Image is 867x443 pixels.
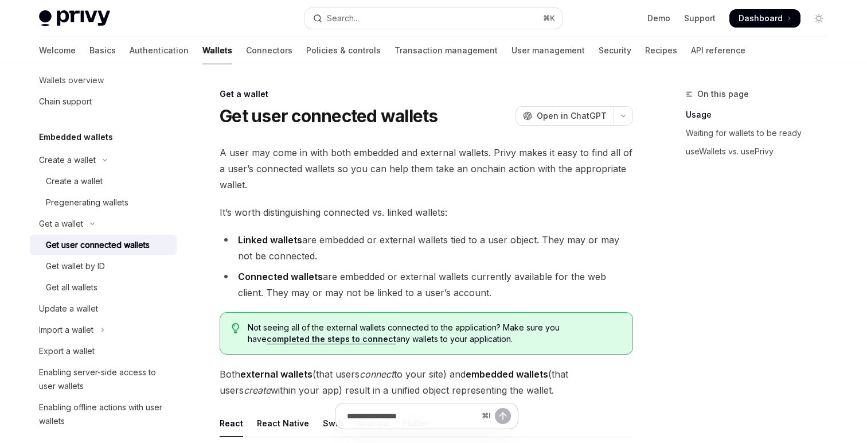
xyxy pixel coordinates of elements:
[466,368,548,380] strong: embedded wallets
[232,323,240,333] svg: Tip
[39,366,170,393] div: Enabling server-side access to user wallets
[30,397,177,432] a: Enabling offline actions with user wallets
[30,277,177,298] a: Get all wallets
[46,238,150,252] div: Get user connected wallets
[647,13,670,24] a: Demo
[686,142,837,161] a: useWallets vs. usePrivy
[543,14,555,23] span: ⌘ K
[39,10,110,26] img: light logo
[30,192,177,213] a: Pregenerating wallets
[220,106,438,126] h1: Get user connected wallets
[686,106,837,124] a: Usage
[46,281,97,294] div: Get all wallets
[306,37,381,64] a: Policies & controls
[39,153,96,167] div: Create a wallet
[46,196,128,209] div: Pregenerating wallets
[46,174,103,188] div: Create a wallet
[89,37,116,64] a: Basics
[395,37,498,64] a: Transaction management
[347,403,477,429] input: Ask a question...
[220,145,633,193] span: A user may come in with both embedded and external wallets. Privy makes it easy to find all of a ...
[238,271,323,282] strong: Connected wallets
[30,320,177,340] button: Toggle Import a wallet section
[495,408,511,424] button: Send message
[810,9,828,28] button: Toggle dark mode
[30,341,177,362] a: Export a wallet
[39,344,95,358] div: Export a wallet
[39,323,93,337] div: Import a wallet
[697,87,749,101] span: On this page
[645,37,677,64] a: Recipes
[39,302,98,316] div: Update a wallet
[515,106,614,126] button: Open in ChatGPT
[39,37,76,64] a: Welcome
[30,362,177,397] a: Enabling server-side access to user wallets
[130,37,189,64] a: Authentication
[248,322,621,345] span: Not seeing all of the external wallets connected to the application? Make sure you have any walle...
[240,368,313,380] strong: external wallets
[39,95,92,108] div: Chain support
[537,110,607,122] span: Open in ChatGPT
[39,130,113,144] h5: Embedded wallets
[39,217,83,231] div: Get a wallet
[220,366,633,398] span: Both (that users to your site) and (that users within your app) result in a unified object repres...
[220,232,633,264] li: are embedded or external wallets tied to a user object. They may or may not be connected.
[30,91,177,112] a: Chain support
[220,88,633,100] div: Get a wallet
[238,234,302,246] strong: Linked wallets
[267,334,396,344] a: completed the steps to connect
[30,213,177,234] button: Toggle Get a wallet section
[739,13,783,24] span: Dashboard
[599,37,631,64] a: Security
[39,401,170,428] div: Enabling offline actions with user wallets
[686,124,837,142] a: Waiting for wallets to be ready
[30,256,177,277] a: Get wallet by ID
[30,171,177,192] a: Create a wallet
[360,368,394,380] em: connect
[30,235,177,255] a: Get user connected wallets
[202,37,232,64] a: Wallets
[327,11,359,25] div: Search...
[305,8,562,29] button: Open search
[691,37,745,64] a: API reference
[46,259,105,273] div: Get wallet by ID
[244,384,271,396] em: create
[511,37,585,64] a: User management
[246,37,292,64] a: Connectors
[30,150,177,170] button: Toggle Create a wallet section
[30,298,177,319] a: Update a wallet
[220,204,633,220] span: It’s worth distinguishing connected vs. linked wallets:
[684,13,716,24] a: Support
[220,269,633,301] li: are embedded or external wallets currently available for the web client. They may or may not be l...
[729,9,800,28] a: Dashboard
